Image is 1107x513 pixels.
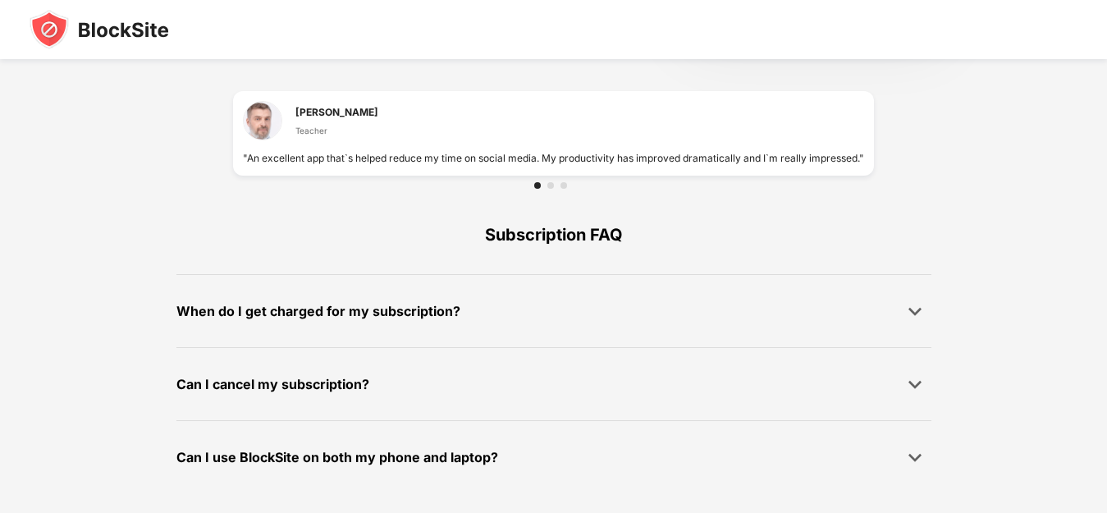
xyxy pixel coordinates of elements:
[295,124,378,137] div: Teacher
[176,446,498,469] div: Can I use BlockSite on both my phone and laptop?
[176,300,460,323] div: When do I get charged for my subscription?
[176,195,931,274] div: Subscription FAQ
[30,10,169,49] img: blocksite-icon-black.svg
[295,104,378,120] div: [PERSON_NAME]
[176,373,369,396] div: Can I cancel my subscription?
[243,101,282,140] img: testimonial-1.jpg
[243,150,864,166] div: "An excellent app that`s helped reduce my time on social media. My productivity has improved dram...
